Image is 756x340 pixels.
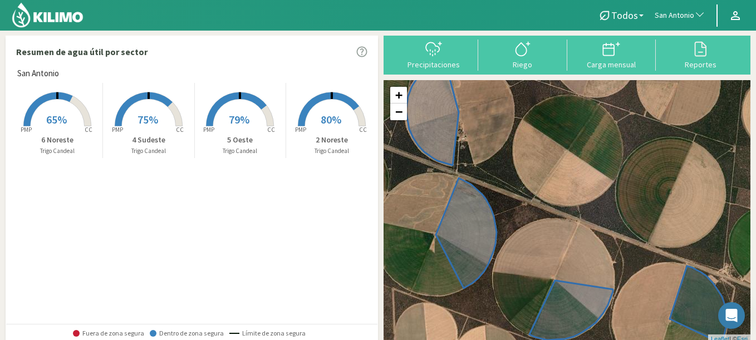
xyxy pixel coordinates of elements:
[392,61,475,68] div: Precipitaciones
[611,9,638,21] span: Todos
[389,40,478,69] button: Precipitaciones
[229,112,249,126] span: 79%
[286,134,377,146] p: 2 Noreste
[46,112,67,126] span: 65%
[12,134,102,146] p: 6 Noreste
[390,87,407,104] a: Zoom in
[20,126,31,134] tspan: PMP
[150,329,224,337] span: Dentro de zona segura
[138,112,158,126] span: 75%
[17,67,59,80] span: San Antonio
[478,40,567,69] button: Riego
[16,45,148,58] p: Resumen de agua útil por sector
[195,146,286,156] p: Trigo Candeal
[649,3,711,28] button: San Antonio
[286,146,377,156] p: Trigo Candeal
[85,126,92,134] tspan: CC
[112,126,123,134] tspan: PMP
[295,126,306,134] tspan: PMP
[103,134,194,146] p: 4 Sudeste
[321,112,341,126] span: 80%
[482,61,564,68] div: Riego
[567,40,656,69] button: Carga mensual
[390,104,407,120] a: Zoom out
[659,61,742,68] div: Reportes
[359,126,367,134] tspan: CC
[656,40,745,69] button: Reportes
[203,126,214,134] tspan: PMP
[655,10,694,21] span: San Antonio
[195,134,286,146] p: 5 Oeste
[229,329,306,337] span: Límite de zona segura
[11,2,84,28] img: Kilimo
[103,146,194,156] p: Trigo Candeal
[73,329,144,337] span: Fuera de zona segura
[12,146,102,156] p: Trigo Candeal
[267,126,275,134] tspan: CC
[718,302,745,329] div: Open Intercom Messenger
[176,126,184,134] tspan: CC
[571,61,653,68] div: Carga mensual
